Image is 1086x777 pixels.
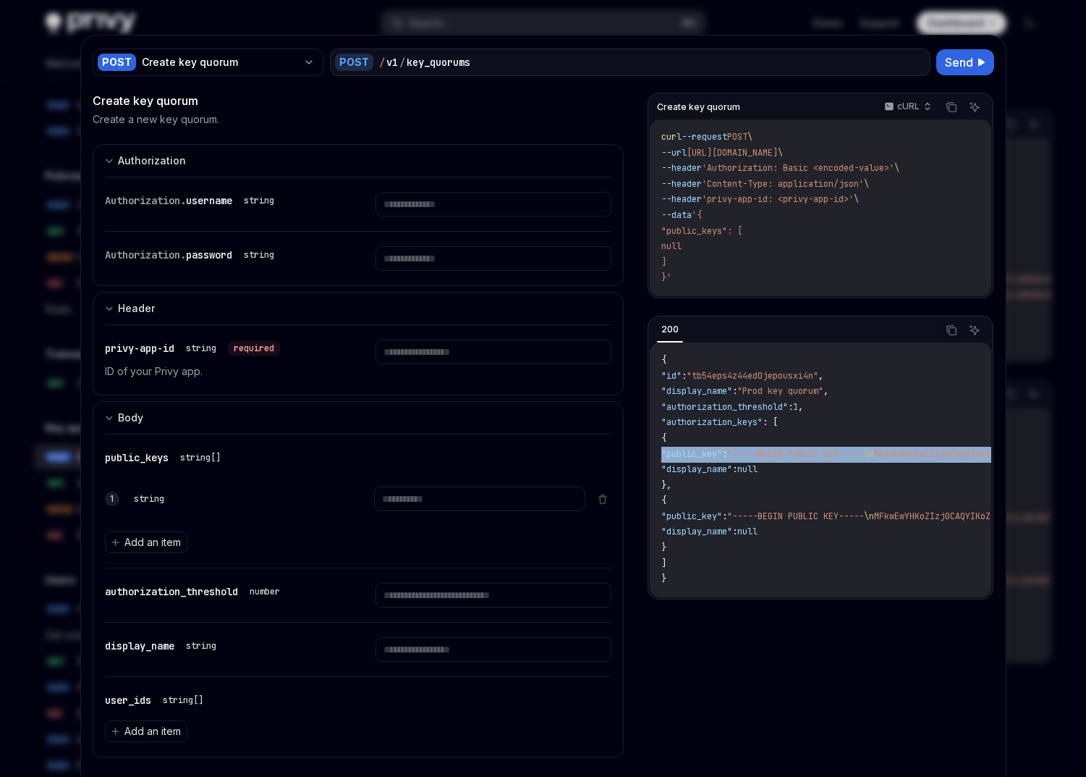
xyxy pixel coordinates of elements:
span: authorization_threshold [105,585,238,598]
span: --url [661,147,687,159]
button: Copy the contents from the code block [942,321,961,340]
span: password [186,248,232,261]
button: Ask AI [965,321,984,340]
span: \ [778,147,783,159]
span: --header [661,162,702,174]
p: cURL [897,101,920,112]
div: 1 [105,492,119,506]
button: Add an item [105,721,187,742]
div: / [379,55,385,70]
span: : [722,448,727,460]
span: "public_keys": [ [661,225,742,237]
div: required [228,341,280,356]
span: "authorization_threshold" [661,401,788,413]
span: user_ids [105,694,151,707]
div: user_ids [105,692,209,709]
button: Send [936,49,994,75]
span: null [737,526,758,537]
span: null [737,463,758,475]
span: 'Authorization: Basic <encoded-value>' [702,162,894,174]
span: --data [661,209,692,221]
span: Add an item [124,535,181,550]
span: Create key quorum [657,101,740,113]
span: "display_name" [661,385,732,397]
span: --header [661,178,702,190]
span: } [661,542,666,553]
span: --request [682,131,727,143]
button: expand input section [93,144,624,177]
p: Create a new key quorum. [93,112,219,127]
div: public_keys [105,449,226,466]
span: curl [661,131,682,143]
span: "tb54eps4z44ed0jepousxi4n" [687,370,818,382]
span: "public_key" [661,511,722,522]
div: authorization_threshold [105,583,286,600]
span: \ [747,131,752,143]
span: \ [894,162,899,174]
div: POST [98,54,136,71]
button: cURL [876,95,938,119]
span: "authorization_keys" [661,416,763,428]
span: "Prod key quorum" [737,385,823,397]
button: expand input section [93,401,624,434]
span: Authorization. [105,248,186,261]
span: '{ [692,209,702,221]
button: expand input section [93,292,624,324]
span: "public_key" [661,448,722,460]
span: , [818,370,823,382]
div: 200 [657,321,683,338]
span: --header [661,193,702,205]
span: username [186,194,232,207]
span: : [ [763,416,778,428]
span: 'Content-Type: application/json' [702,178,864,190]
span: "display_name" [661,526,732,537]
div: / [399,55,405,70]
span: }' [661,272,671,283]
button: Copy the contents from the code block [942,98,961,117]
div: Authorization.username [105,192,280,209]
span: { [661,432,666,444]
span: , [798,401,803,413]
span: : [682,370,687,382]
span: null [661,240,682,252]
span: } [661,573,666,584]
span: \ [864,178,869,190]
div: display_name [105,637,222,655]
div: v1 [386,55,398,70]
div: key_quorums [407,55,470,70]
span: "id" [661,370,682,382]
span: "display_name" [661,463,732,475]
span: { [661,495,666,506]
span: { [661,354,666,366]
span: 1 [793,401,798,413]
div: Authorization [118,152,186,169]
span: Authorization. [105,194,186,207]
span: ] [661,256,666,268]
span: , [823,385,828,397]
div: Header [118,300,155,317]
span: \ [854,193,859,205]
span: privy-app-id [105,342,174,355]
span: display_name [105,639,174,652]
span: ] [661,558,666,569]
button: Add an item [105,532,187,553]
span: public_keys [105,451,169,464]
span: \n [864,448,874,460]
div: Create key quorum [93,92,624,109]
span: [URL][DOMAIN_NAME] [687,147,778,159]
div: Authorization.password [105,246,280,264]
button: Ask AI [965,98,984,117]
span: 'privy-app-id: <privy-app-id>' [702,193,854,205]
span: : [732,463,737,475]
span: : [722,511,727,522]
div: Create key quorum [142,55,297,70]
span: Send [945,54,973,71]
span: "-----BEGIN PUBLIC KEY----- [727,511,864,522]
button: POSTCreate key quorum [93,47,324,77]
div: POST [335,54,373,71]
div: privy-app-id [105,340,280,357]
span: : [732,385,737,397]
span: }, [661,479,671,491]
span: "-----BEGIN PUBLIC KEY----- [727,448,864,460]
span: Add an item [124,724,181,739]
